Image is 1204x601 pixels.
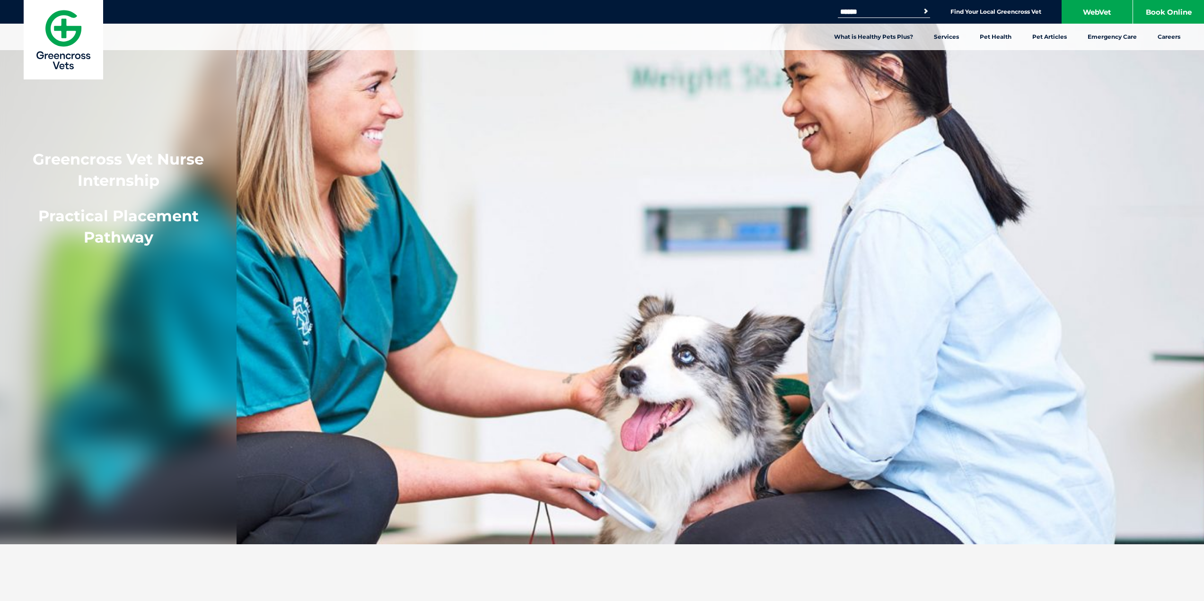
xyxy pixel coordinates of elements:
[824,24,923,50] a: What is Healthy Pets Plus?
[38,207,199,246] span: Practical Placement Pathway
[1147,24,1191,50] a: Careers
[33,150,204,190] strong: Greencross Vet Nurse Internship
[950,8,1041,16] a: Find Your Local Greencross Vet
[1077,24,1147,50] a: Emergency Care
[1022,24,1077,50] a: Pet Articles
[923,24,969,50] a: Services
[921,7,931,16] button: Search
[969,24,1022,50] a: Pet Health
